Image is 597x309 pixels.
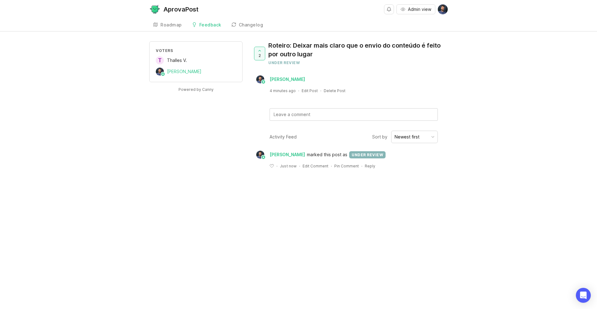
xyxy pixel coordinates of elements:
div: Pin Comment [334,163,359,169]
div: Newest first [395,133,419,140]
img: AprovaPost logo [149,4,160,15]
a: Roadmap [149,19,186,31]
img: Arlindo Junior [438,4,448,14]
span: [PERSON_NAME] [167,69,201,74]
div: · [276,163,277,169]
button: Notifications [384,4,394,14]
div: Open Intercom Messenger [576,288,591,303]
div: Feedback [199,23,221,27]
div: Edit Post [302,88,318,93]
div: Activity Feed [270,133,297,140]
button: 2 [254,47,265,60]
div: under review [268,60,443,65]
span: Sort by [372,133,387,140]
div: Changelog [239,23,263,27]
div: Delete Post [324,88,345,93]
a: Powered by Canny [178,86,215,93]
img: Arlindo Junior [156,68,164,76]
a: 4 minutes ago [270,88,296,93]
div: Reply [365,163,375,169]
span: [PERSON_NAME] [270,77,305,82]
img: Arlindo Junior [256,151,264,159]
a: Feedback [188,19,225,31]
a: Changelog [228,19,267,31]
img: member badge [261,80,266,84]
span: Just now [280,163,297,169]
div: T [156,56,164,64]
div: · [320,88,321,93]
button: Admin view [396,4,435,14]
span: 2 [259,53,261,58]
span: Thalles V. [167,58,187,63]
span: Admin view [408,6,431,12]
div: · [298,88,299,93]
a: TThalles V. [156,56,187,64]
span: [PERSON_NAME] [270,151,305,158]
img: member badge [261,155,266,160]
div: under review [349,151,386,158]
a: Arlindo Junior[PERSON_NAME] [252,75,310,83]
div: Voters [156,48,236,53]
img: member badge [161,72,165,77]
div: Edit Comment [303,163,328,169]
div: Roadmap [160,23,182,27]
img: Arlindo Junior [256,75,264,83]
div: AprovaPost [164,6,198,12]
a: Arlindo Junior[PERSON_NAME] [156,68,201,76]
div: · [299,163,300,169]
span: marked this post as [307,151,347,158]
a: Arlindo Junior[PERSON_NAME] [252,151,307,159]
div: Roteiro: Deixar mais claro que o envio do conteúdo é feito por outro lugar [268,41,443,59]
div: · [361,163,362,169]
